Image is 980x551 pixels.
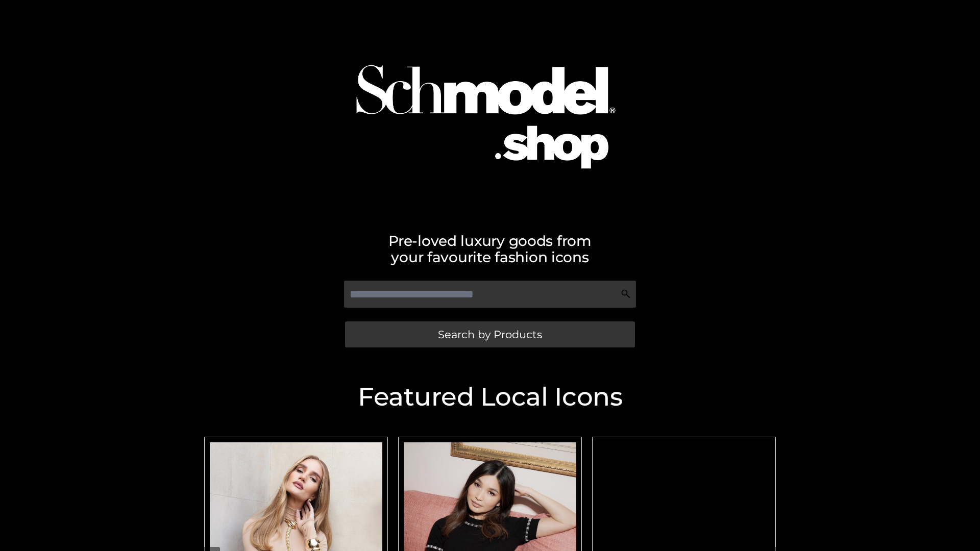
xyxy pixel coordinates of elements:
[438,329,542,340] span: Search by Products
[345,321,635,347] a: Search by Products
[199,233,781,265] h2: Pre-loved luxury goods from your favourite fashion icons
[621,289,631,299] img: Search Icon
[199,384,781,410] h2: Featured Local Icons​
